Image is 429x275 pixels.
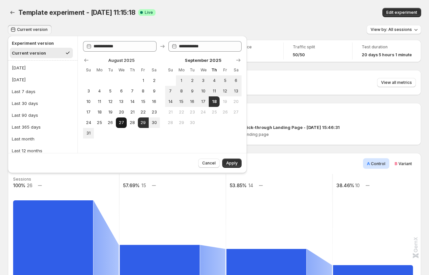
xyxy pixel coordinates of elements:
[165,117,176,128] button: Sunday September 28 2025
[127,86,138,96] button: Thursday August 7 2025
[209,75,220,86] button: Thursday September 4 2025
[12,112,38,118] div: Last 90 days
[12,76,26,83] div: [DATE]
[138,96,149,107] button: Friday August 15 2025
[127,117,138,128] button: Thursday August 28 2025
[176,117,187,128] button: Monday September 29 2025
[8,8,17,17] button: Back
[248,183,253,188] text: 14
[12,50,46,56] div: Current version
[220,96,230,107] button: Friday September 19 2025
[198,96,209,107] button: Wednesday September 17 2025
[10,86,75,97] button: Last 7 days
[201,99,206,104] span: 17
[97,88,102,94] span: 4
[367,161,370,166] span: A
[97,120,102,125] span: 25
[12,64,26,71] div: [DATE]
[108,67,113,73] span: Tu
[108,120,113,125] span: 26
[395,161,397,166] span: B
[165,107,176,117] button: Sunday September 21 2025
[165,86,176,96] button: Sunday September 7 2025
[198,159,220,168] button: Cancel
[220,86,230,96] button: Friday September 12 2025
[209,96,220,107] button: End of range Today Thursday September 18 2025
[198,65,209,75] th: Wednesday
[176,96,187,107] button: Monday September 15 2025
[105,86,116,96] button: Tuesday August 5 2025
[176,65,187,75] th: Monday
[138,75,149,86] button: Friday August 1 2025
[140,78,146,83] span: 1
[222,88,228,94] span: 12
[108,99,113,104] span: 12
[187,75,198,86] button: Tuesday September 2 2025
[12,88,35,95] div: Last 7 days
[377,78,416,87] button: View all metrics
[83,96,94,107] button: Sunday August 10 2025
[12,124,41,130] div: Last 365 days
[179,88,184,94] span: 8
[123,183,139,188] text: 57.69%
[129,99,135,104] span: 14
[176,75,187,86] button: Monday September 1 2025
[83,128,94,138] button: Sunday August 31 2025
[179,120,184,125] span: 29
[108,88,113,94] span: 5
[127,65,138,75] th: Thursday
[362,44,412,50] span: Test duration
[145,10,153,15] span: Live
[10,145,75,156] button: Last 12 months
[12,147,42,154] div: Last 12 months
[129,110,135,115] span: 21
[222,110,228,115] span: 26
[198,75,209,86] button: Wednesday September 3 2025
[231,86,242,96] button: Saturday September 13 2025
[8,25,52,34] button: Current version
[231,65,242,75] th: Saturday
[86,99,91,104] span: 10
[220,107,230,117] button: Friday September 26 2025
[129,88,135,94] span: 7
[233,67,239,73] span: Sa
[141,183,146,188] text: 15
[140,67,146,73] span: Fr
[82,56,91,65] button: Show previous month, July 2025
[222,78,228,83] span: 5
[336,183,354,188] text: 38.46%
[168,120,173,125] span: 28
[231,107,242,117] button: Saturday September 27 2025
[140,88,146,94] span: 8
[176,86,187,96] button: Monday September 8 2025
[187,86,198,96] button: Tuesday September 9 2025
[233,110,239,115] span: 27
[12,100,38,107] div: Last 30 days
[293,44,343,58] a: Traffic split50/50
[86,110,91,115] span: 17
[165,96,176,107] button: Sunday September 14 2025
[12,136,34,142] div: Last month
[209,107,220,117] button: Thursday September 25 2025
[189,99,195,104] span: 16
[83,86,94,96] button: Sunday August 3 2025
[226,161,238,166] span: Apply
[179,99,184,104] span: 15
[149,117,160,128] button: Saturday August 30 2025
[198,86,209,96] button: Wednesday September 10 2025
[108,110,113,115] span: 19
[86,131,91,136] span: 31
[189,120,195,125] span: 30
[201,78,206,83] span: 3
[94,86,105,96] button: Monday August 4 2025
[202,161,216,166] span: Cancel
[187,65,198,75] th: Tuesday
[118,110,124,115] span: 20
[13,177,31,182] text: Sessions
[140,99,146,104] span: 15
[233,78,239,83] span: 6
[198,107,209,117] button: Wednesday September 24 2025
[105,117,116,128] button: Tuesday August 26 2025
[293,44,343,50] span: Traffic split
[86,88,91,94] span: 3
